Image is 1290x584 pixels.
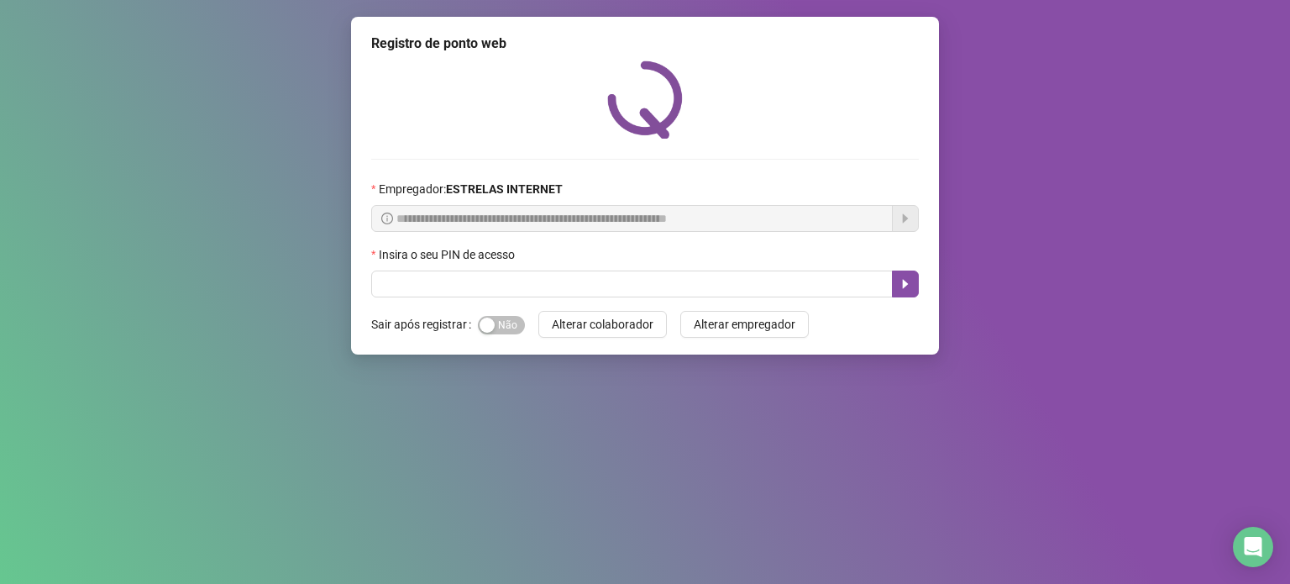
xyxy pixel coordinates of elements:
span: Alterar colaborador [552,315,653,334]
button: Alterar empregador [680,311,809,338]
div: Open Intercom Messenger [1233,527,1273,567]
span: Alterar empregador [694,315,795,334]
span: Empregador : [379,180,563,198]
div: Registro de ponto web [371,34,919,54]
label: Sair após registrar [371,311,478,338]
span: caret-right [899,277,912,291]
span: info-circle [381,213,393,224]
img: QRPoint [607,61,683,139]
button: Alterar colaborador [538,311,667,338]
strong: ESTRELAS INTERNET [446,182,563,196]
label: Insira o seu PIN de acesso [371,245,526,264]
